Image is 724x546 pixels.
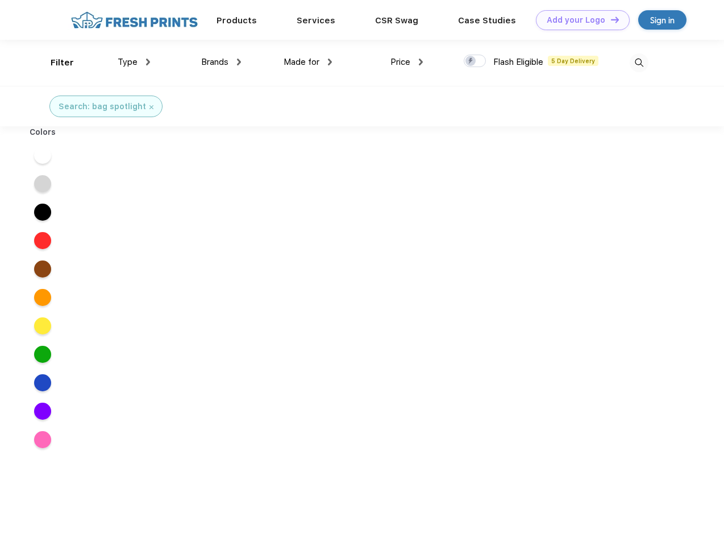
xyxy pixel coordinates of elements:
[611,16,619,23] img: DT
[493,57,543,67] span: Flash Eligible
[419,59,423,65] img: dropdown.png
[51,56,74,69] div: Filter
[390,57,410,67] span: Price
[284,57,319,67] span: Made for
[217,15,257,26] a: Products
[548,56,598,66] span: 5 Day Delivery
[21,126,65,138] div: Colors
[149,105,153,109] img: filter_cancel.svg
[650,14,675,27] div: Sign in
[118,57,138,67] span: Type
[59,101,146,113] div: Search: bag spotlight
[547,15,605,25] div: Add your Logo
[638,10,686,30] a: Sign in
[328,59,332,65] img: dropdown.png
[630,53,648,72] img: desktop_search.svg
[146,59,150,65] img: dropdown.png
[237,59,241,65] img: dropdown.png
[68,10,201,30] img: fo%20logo%202.webp
[201,57,228,67] span: Brands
